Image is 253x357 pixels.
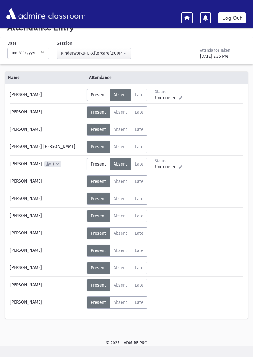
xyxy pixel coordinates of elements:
span: Absent [114,213,127,219]
span: Late [135,144,143,149]
div: AttTypes [87,89,147,101]
span: Late [135,300,143,305]
img: AdmirePro [5,6,47,21]
span: Late [135,265,143,271]
span: Unexcused [155,164,179,170]
span: Present [91,300,106,305]
div: © 2025 - ADMIRE PRO [5,340,248,346]
span: classroom [47,6,86,22]
span: Absent [114,283,127,288]
span: Present [91,196,106,201]
div: AttTypes [87,210,147,222]
span: Absent [114,179,127,184]
span: Present [91,162,106,167]
div: AttTypes [87,141,147,153]
span: Absent [114,162,127,167]
span: Absent [114,265,127,271]
a: Log Out [218,12,246,23]
div: AttTypes [87,262,147,274]
div: [PERSON_NAME] [7,210,87,222]
div: [PERSON_NAME] [7,158,87,170]
div: AttTypes [87,175,147,187]
span: Late [135,231,143,236]
div: [PERSON_NAME] [7,106,87,118]
span: Absent [114,127,127,132]
div: AttTypes [87,193,147,205]
span: Absent [114,144,127,149]
span: Absent [114,300,127,305]
span: Late [135,283,143,288]
div: [DATE] 2:35 PM [200,53,244,60]
label: Session [57,40,72,47]
span: Present [91,231,106,236]
span: Present [91,283,106,288]
span: Late [135,92,143,98]
span: Unexcused [155,94,179,101]
div: Status [155,89,182,94]
span: Present [91,92,106,98]
div: [PERSON_NAME] [PERSON_NAME] [7,141,87,153]
div: [PERSON_NAME] [7,245,87,257]
div: [PERSON_NAME] [7,193,87,205]
span: Late [135,196,143,201]
span: Absent [114,92,127,98]
div: AttTypes [87,227,147,239]
div: AttTypes [87,124,147,136]
span: Absent [114,248,127,253]
span: Late [135,179,143,184]
span: Late [135,248,143,253]
div: [PERSON_NAME] [7,227,87,239]
span: Present [91,179,106,184]
div: AttTypes [87,245,147,257]
span: Present [91,248,106,253]
span: Absent [114,231,127,236]
span: Present [91,265,106,271]
div: AttTypes [87,158,147,170]
span: Late [135,127,143,132]
div: AttTypes [87,106,147,118]
span: Absent [114,110,127,115]
span: Name [5,74,86,81]
div: AttTypes [87,279,147,291]
button: Kinderworks-G-Aftercare(2:00PM-4:00PM) [57,48,131,59]
span: Present [91,144,106,149]
div: [PERSON_NAME] [7,296,87,309]
div: Kinderworks-G-Aftercare(2:00PM-4:00PM) [61,50,122,57]
span: Absent [114,196,127,201]
div: [PERSON_NAME] [7,89,87,101]
span: 1 [52,162,56,166]
span: Present [91,213,106,219]
div: [PERSON_NAME] [7,262,87,274]
div: Status [155,158,182,164]
div: AttTypes [87,296,147,309]
span: Present [91,127,106,132]
label: Date [7,40,17,47]
span: Attendance [86,74,228,81]
div: [PERSON_NAME] [7,279,87,291]
span: Late [135,213,143,219]
span: Present [91,110,106,115]
div: [PERSON_NAME] [7,175,87,187]
span: Late [135,162,143,167]
span: Late [135,110,143,115]
div: Attendance Taken [200,48,244,53]
div: [PERSON_NAME] [7,124,87,136]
